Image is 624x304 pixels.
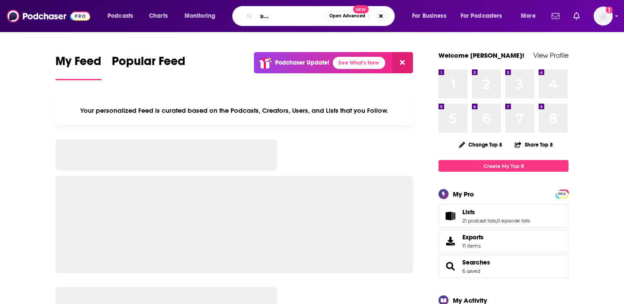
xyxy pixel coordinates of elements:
span: Open Advanced [329,14,365,18]
a: 0 episode lists [497,218,530,224]
a: Welcome [PERSON_NAME]! [439,51,524,59]
a: Lists [462,208,530,216]
img: User Profile [594,7,613,26]
a: Show notifications dropdown [548,9,563,23]
span: Exports [442,235,459,247]
div: My Pro [453,190,474,198]
button: Change Top 8 [454,139,507,150]
a: Lists [442,210,459,222]
p: Podchaser Update! [275,59,329,66]
span: New [353,5,369,13]
span: PRO [557,191,567,197]
button: Open AdvancedNew [325,11,369,21]
span: For Podcasters [461,10,502,22]
button: open menu [179,9,227,23]
a: PRO [557,190,567,197]
span: Lists [462,208,475,216]
span: Exports [462,233,484,241]
span: 11 items [462,243,484,249]
span: Popular Feed [112,54,185,74]
a: 21 podcast lists [462,218,496,224]
a: Create My Top 8 [439,160,569,172]
button: Share Top 8 [514,136,553,153]
span: Charts [149,10,168,22]
span: Lists [439,204,569,228]
span: For Business [412,10,446,22]
input: Search podcasts, credits, & more... [256,9,325,23]
span: , [496,218,497,224]
a: Charts [143,9,173,23]
span: More [521,10,536,22]
span: Logged in as megcassidy [594,7,613,26]
span: Searches [439,255,569,278]
span: Monitoring [185,10,215,22]
button: open menu [406,9,457,23]
span: My Feed [55,54,101,74]
a: Show notifications dropdown [570,9,583,23]
span: Podcasts [107,10,133,22]
a: Searches [442,260,459,272]
a: Exports [439,229,569,253]
div: Your personalized Feed is curated based on the Podcasts, Creators, Users, and Lists that you Follow. [55,96,413,125]
a: Searches [462,258,490,266]
a: 6 saved [462,268,480,274]
img: Podchaser - Follow, Share and Rate Podcasts [7,8,90,24]
a: View Profile [533,51,569,59]
a: Popular Feed [112,54,185,80]
button: open menu [101,9,144,23]
button: open menu [455,9,515,23]
div: Search podcasts, credits, & more... [240,6,403,26]
a: See What's New [333,57,385,69]
button: Show profile menu [594,7,613,26]
svg: Add a profile image [606,7,613,13]
a: My Feed [55,54,101,80]
button: open menu [515,9,546,23]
